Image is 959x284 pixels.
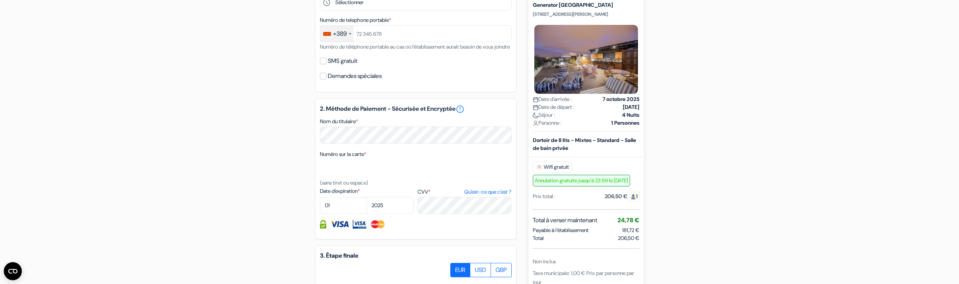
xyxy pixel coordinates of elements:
b: Dortoir de 8 lits - Mixtes - Standard - Salle de bain privée [533,137,636,151]
label: CVV [418,188,511,196]
span: Personne : [533,119,561,127]
h5: Generator [GEOGRAPHIC_DATA] [533,2,639,9]
span: Total à verser maintenant [533,216,597,225]
img: user_icon.svg [533,121,538,126]
strong: 1 Personnes [611,119,639,127]
div: Non inclus [533,258,639,266]
img: free_wifi.svg [536,164,542,170]
input: 72 345 678 [320,25,512,42]
label: USD [470,263,491,277]
span: Séjour : [533,111,555,119]
strong: 7 octobre 2025 [603,95,639,103]
span: 24,78 € [618,216,639,224]
label: Numéro sur la carte [320,150,366,158]
img: Visa [330,220,349,229]
label: Date d'expiration [320,187,414,195]
h5: 2. Méthode de Paiement - Sécurisée et Encryptée [320,105,512,114]
span: 181,72 € [622,227,639,234]
label: Nom du titulaire [320,118,358,125]
span: Date d'arrivée : [533,95,572,103]
span: 1 [627,191,639,202]
img: calendar.svg [533,97,538,102]
img: Information de carte de crédit entièrement encryptée et sécurisée [320,220,326,229]
div: Prix total : [533,192,555,200]
span: Date de départ : [533,103,574,111]
label: Numéro de telephone portable [320,16,391,24]
a: error_outline [456,105,465,114]
button: Open CMP widget [4,262,22,280]
div: Basic radio toggle button group [451,263,512,277]
img: moon.svg [533,113,538,118]
span: Payable à l’établissement [533,226,589,234]
small: (sans tiret ou espace) [320,179,368,186]
small: Numéro de téléphone portable au cas où l'établissement aurait besoin de vous joindre [320,43,510,50]
label: GBP [491,263,512,277]
span: Total [533,234,544,242]
p: [STREET_ADDRESS][PERSON_NAME] [533,11,639,17]
strong: [DATE] [623,103,639,111]
img: Visa Electron [353,220,366,229]
img: calendar.svg [533,105,538,110]
strong: 4 Nuits [622,111,639,119]
label: EUR [450,263,470,277]
div: 206,50 € [605,192,639,200]
img: guest.svg [630,194,636,200]
div: +389 [333,29,347,38]
span: Wifi gratuit [533,162,572,173]
span: 206,50 € [618,234,639,242]
a: Qu'est-ce que c'est ? [464,188,511,196]
label: Demandes spéciales [328,71,382,81]
label: SMS gratuit [328,56,357,66]
div: Macedonia (FYROM) (Македонија): +389 [320,26,353,42]
h5: 3. Étape finale [320,252,512,259]
img: Master Card [370,220,385,229]
span: Annulation gratuite jusqu’à 23:59 le [DATE] [533,175,630,186]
